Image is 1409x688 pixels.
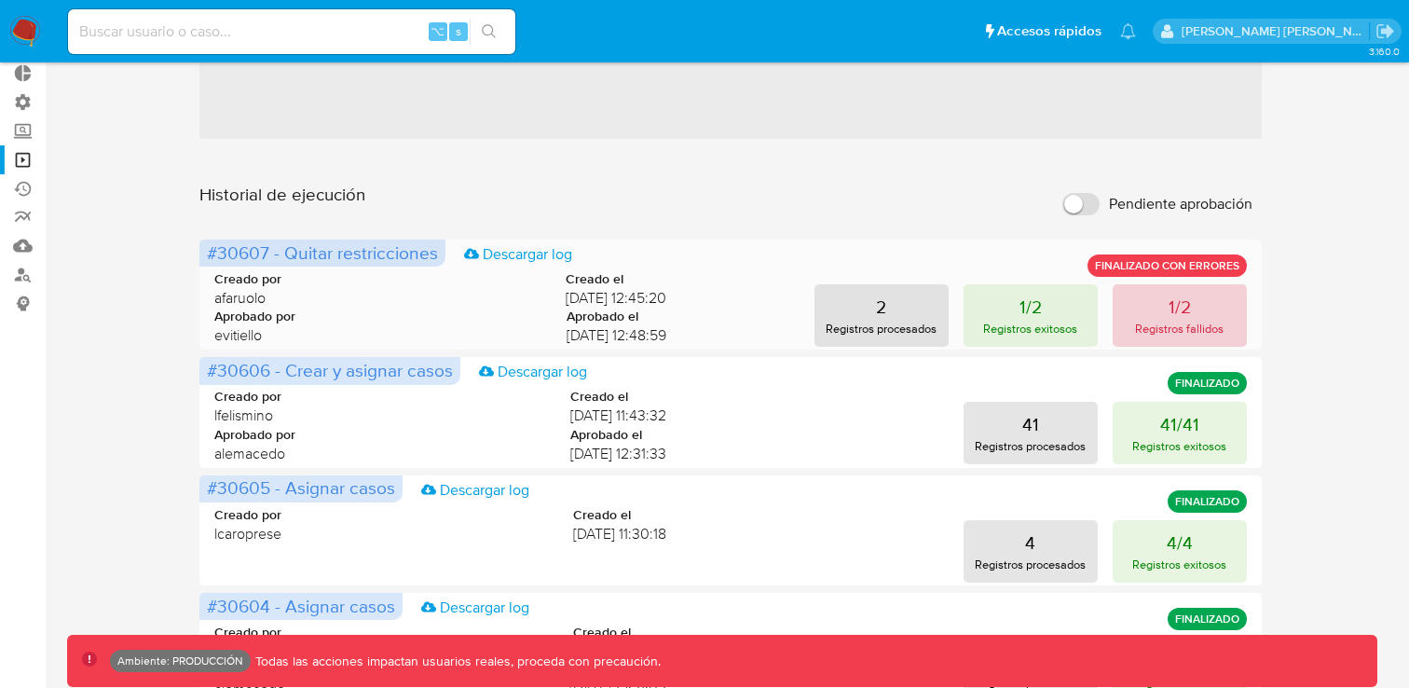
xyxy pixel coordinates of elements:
button: search-icon [470,19,508,45]
input: Buscar usuario o caso... [68,20,515,44]
p: Todas las acciones impactan usuarios reales, proceda con precaución. [251,653,661,670]
span: 3.160.0 [1369,44,1400,59]
a: Salir [1375,21,1395,41]
a: Notificaciones [1120,23,1136,39]
p: Ambiente: PRODUCCIÓN [117,657,243,665]
span: Accesos rápidos [997,21,1101,41]
span: ⌥ [431,22,445,40]
p: elkin.mantilla@mercadolibre.com.co [1182,22,1370,40]
span: s [456,22,461,40]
